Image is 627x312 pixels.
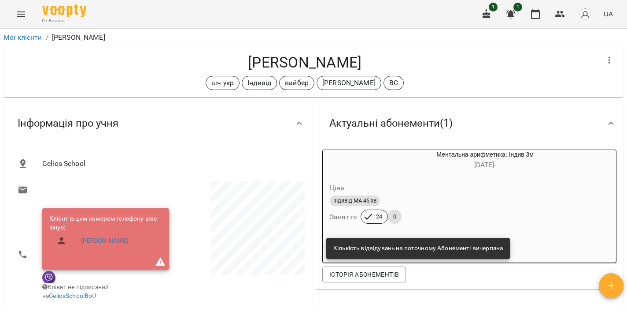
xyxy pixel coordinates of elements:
[330,182,345,194] h6: Ціна
[42,271,55,284] img: Viber
[329,269,399,280] span: Історія абонементів
[323,150,605,234] button: Ментальна арифметика: Індив 3м[DATE]- Цінаіндивід МА 45 хвЗаняття240
[330,197,380,205] span: індивід МА 45 хв
[371,213,387,221] span: 24
[42,4,86,17] img: Voopty Logo
[365,150,605,171] div: Ментальна арифметика: Індив 3м
[46,32,48,43] li: /
[247,78,271,88] p: Індивід
[489,3,498,11] span: 1
[323,150,365,171] div: Ментальна арифметика: Індив 3м
[42,283,109,299] span: Клієнт не підписаний на !
[317,76,381,90] div: [PERSON_NAME]
[604,9,613,19] span: UA
[11,53,599,71] h4: [PERSON_NAME]
[42,18,86,24] span: For Business
[315,101,623,146] div: Актуальні абонементи(1)
[333,241,503,256] div: Кількість відвідувань на поточному Абонементі вичерпана
[384,76,404,90] div: ВС
[242,76,277,90] div: Індивід
[329,117,453,130] span: Актуальні абонементи ( 1 )
[388,213,402,221] span: 0
[389,78,398,88] p: ВС
[42,158,298,169] span: Gelios School
[81,237,128,245] a: [PERSON_NAME]
[279,76,314,90] div: вайбер
[579,8,591,20] img: avatar_s.png
[322,78,376,88] p: [PERSON_NAME]
[4,32,623,43] nav: breadcrumb
[42,270,67,283] div: Клієнт підписаний на VooptyBot
[513,3,522,11] span: 1
[322,267,406,282] button: Історія абонементів
[600,6,616,22] button: UA
[4,101,312,146] div: Інформація про учня
[49,292,94,299] a: GeliosSchoolBot
[285,78,309,88] p: вайбер
[49,214,162,253] ul: Клієнт із цим номером телефону вже існує:
[52,32,105,43] p: [PERSON_NAME]
[211,78,234,88] p: шч укр
[11,4,32,25] button: Menu
[474,161,496,169] span: [DATE] -
[330,211,357,223] h6: Заняття
[206,76,240,90] div: шч укр
[4,33,42,41] a: Мої клієнти
[18,117,118,130] span: Інформація про учня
